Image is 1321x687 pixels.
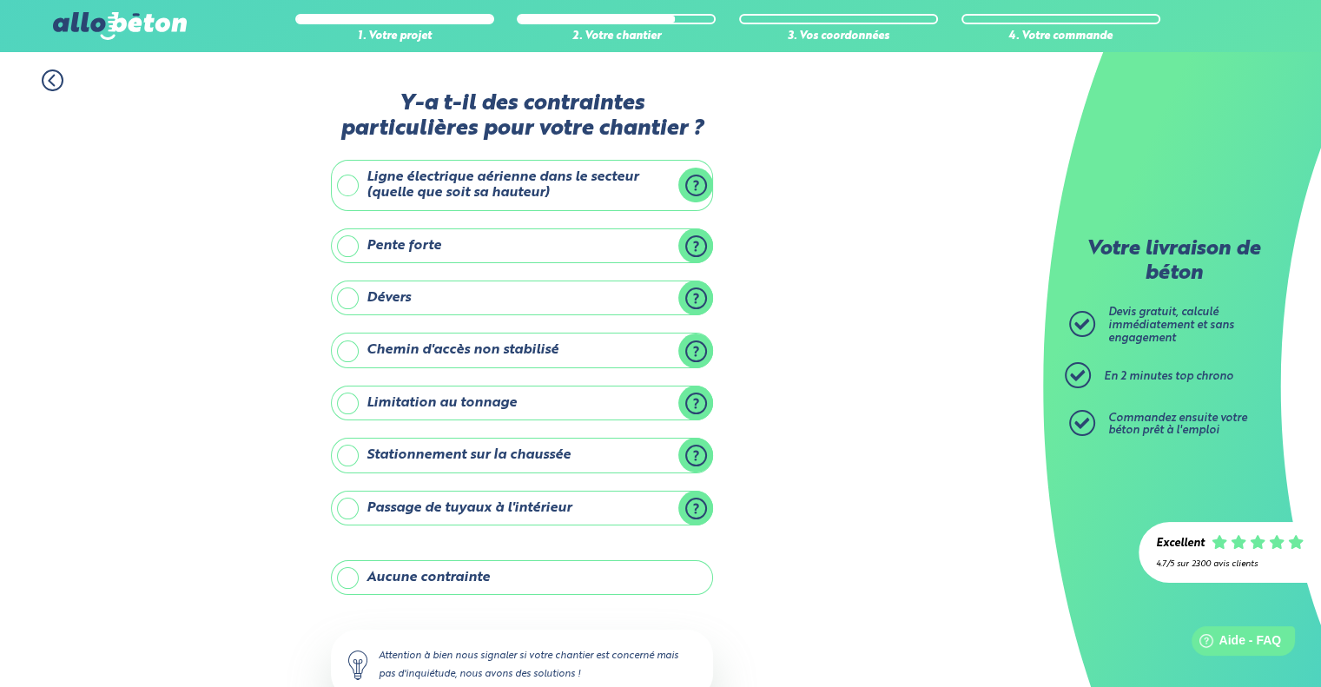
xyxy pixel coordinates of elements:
label: Stationnement sur la chaussée [331,438,713,472]
p: Votre livraison de béton [1073,238,1273,286]
label: Pente forte [331,228,713,263]
span: Devis gratuit, calculé immédiatement et sans engagement [1108,307,1234,343]
label: Passage de tuyaux à l'intérieur [331,491,713,525]
span: Commandez ensuite votre béton prêt à l'emploi [1108,413,1247,437]
label: Limitation au tonnage [331,386,713,420]
label: Chemin d'accès non stabilisé [331,333,713,367]
label: Ligne électrique aérienne dans le secteur (quelle que soit sa hauteur) [331,160,713,211]
span: En 2 minutes top chrono [1104,371,1233,382]
div: Excellent [1156,538,1205,551]
div: 4. Votre commande [961,30,1160,43]
iframe: Help widget launcher [1166,619,1302,668]
div: 1. Votre projet [295,30,494,43]
label: Dévers [331,281,713,315]
label: Y-a t-il des contraintes particulières pour votre chantier ? [331,91,713,142]
img: allobéton [53,12,187,40]
label: Aucune contrainte [331,560,713,595]
div: 2. Votre chantier [517,30,716,43]
div: 4.7/5 sur 2300 avis clients [1156,559,1304,569]
div: 3. Vos coordonnées [739,30,938,43]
